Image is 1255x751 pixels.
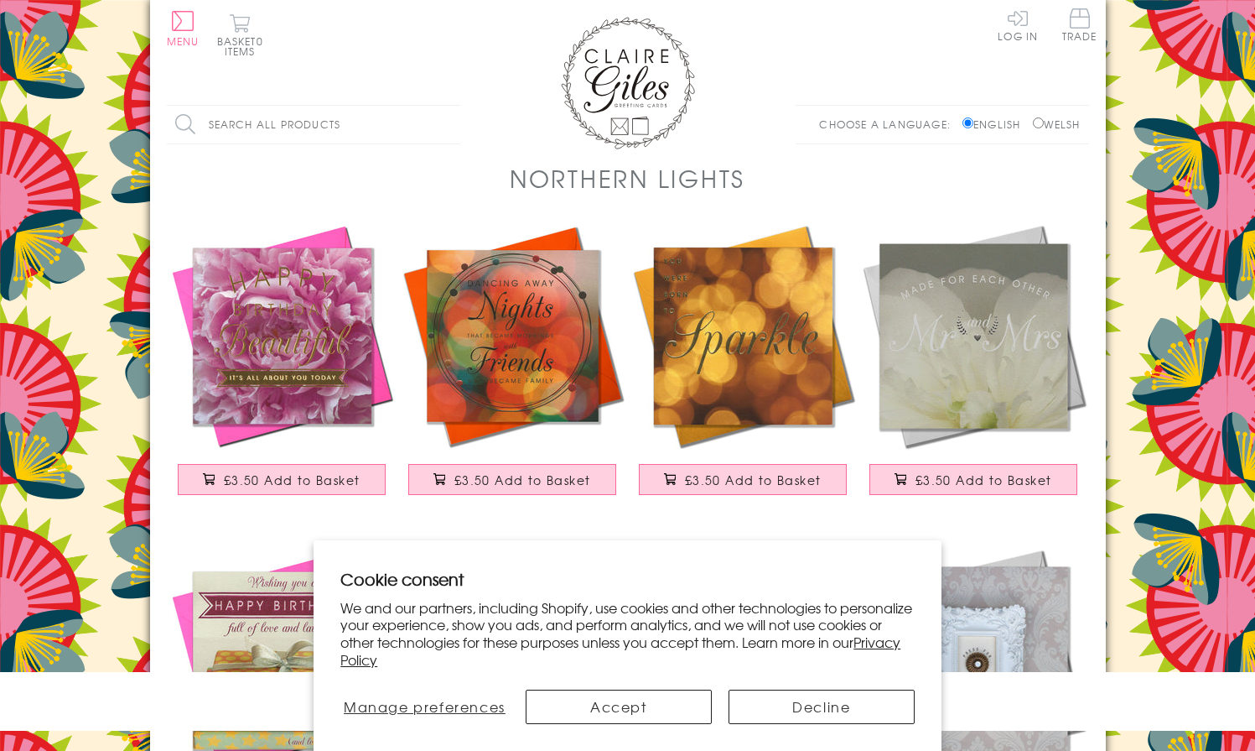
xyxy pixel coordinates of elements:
[962,117,1029,132] label: English
[1062,8,1097,44] a: Trade
[340,599,915,669] p: We and our partners, including Shopify, use cookies and other technologies to personalize your ex...
[962,117,973,128] input: English
[340,567,915,591] h2: Cookie consent
[454,472,591,488] span: £3.50 Add to Basket
[340,632,900,670] a: Privacy Policy
[178,464,386,495] button: £3.50 Add to Basket
[217,13,263,56] button: Basket0 items
[858,221,1089,512] a: Wedding Card, White Peonie, Mr and Mrs , Embossed and Foiled text £3.50 Add to Basket
[510,161,745,196] h1: Northern Lights
[858,221,1089,451] img: Wedding Card, White Peonie, Mr and Mrs , Embossed and Foiled text
[408,464,616,495] button: £3.50 Add to Basket
[526,690,712,724] button: Accept
[819,117,959,132] p: Choose a language:
[397,221,628,512] a: Birthday Card, Coloured Lights, Embossed and Foiled text £3.50 Add to Basket
[167,106,460,143] input: Search all products
[340,690,508,724] button: Manage preferences
[685,472,822,488] span: £3.50 Add to Basket
[344,696,506,717] span: Manage preferences
[167,34,200,49] span: Menu
[1033,117,1081,132] label: Welsh
[639,464,847,495] button: £3.50 Add to Basket
[628,221,858,512] a: Birthday Card, Golden Lights, You were Born To Sparkle, Embossed and Foiled text £3.50 Add to Basket
[443,106,460,143] input: Search
[628,221,858,451] img: Birthday Card, Golden Lights, You were Born To Sparkle, Embossed and Foiled text
[224,472,360,488] span: £3.50 Add to Basket
[998,8,1038,41] a: Log In
[225,34,263,59] span: 0 items
[1062,8,1097,41] span: Trade
[869,464,1077,495] button: £3.50 Add to Basket
[167,221,397,451] img: Birthday Card, Pink Peonie, Happy Birthday Beautiful, Embossed and Foiled text
[1033,117,1044,128] input: Welsh
[167,11,200,46] button: Menu
[915,472,1052,488] span: £3.50 Add to Basket
[729,690,915,724] button: Decline
[167,221,397,512] a: Birthday Card, Pink Peonie, Happy Birthday Beautiful, Embossed and Foiled text £3.50 Add to Basket
[397,221,628,451] img: Birthday Card, Coloured Lights, Embossed and Foiled text
[561,17,695,149] img: Claire Giles Greetings Cards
